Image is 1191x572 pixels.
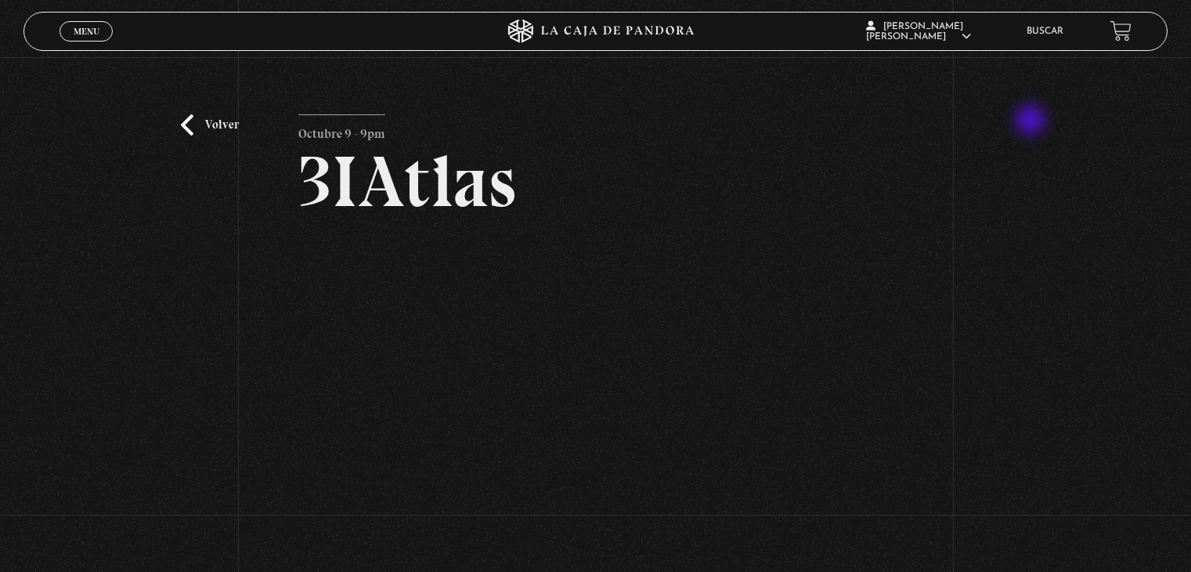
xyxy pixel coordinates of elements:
[1027,27,1063,36] a: Buscar
[1110,20,1131,42] a: View your shopping cart
[74,27,99,36] span: Menu
[298,146,893,218] h2: 3IAtlas
[866,22,971,42] span: [PERSON_NAME] [PERSON_NAME]
[68,39,105,50] span: Cerrar
[298,114,385,146] p: Octubre 9 - 9pm
[181,114,239,136] a: Volver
